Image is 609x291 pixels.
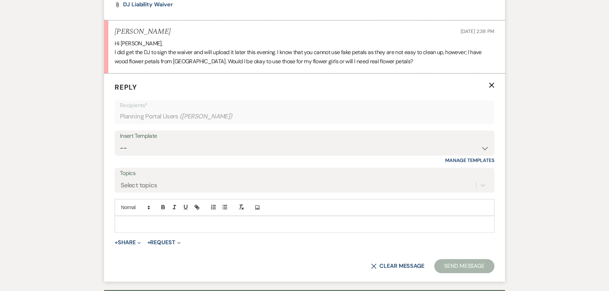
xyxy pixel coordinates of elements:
[115,39,494,48] p: Hi [PERSON_NAME],
[120,101,489,110] p: Recipients*
[120,131,489,141] div: Insert Template
[120,110,489,123] div: Planning Portal Users
[371,263,424,269] button: Clear message
[123,1,173,8] span: DJ Liability Waiver
[115,240,118,245] span: +
[147,240,150,245] span: +
[121,180,157,190] div: Select topics
[147,240,181,245] button: Request
[115,83,137,92] span: Reply
[120,168,489,179] label: Topics
[180,112,232,121] span: ( [PERSON_NAME] )
[461,28,494,34] span: [DATE] 2:38 PM
[434,259,494,273] button: Send Message
[115,48,494,66] p: I did get the DJ to sign the waiver and will upload it later this evening. I know that you cannot...
[123,2,173,7] a: DJ Liability Waiver
[115,27,171,36] h5: [PERSON_NAME]
[445,157,494,163] a: Manage Templates
[115,240,141,245] button: Share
